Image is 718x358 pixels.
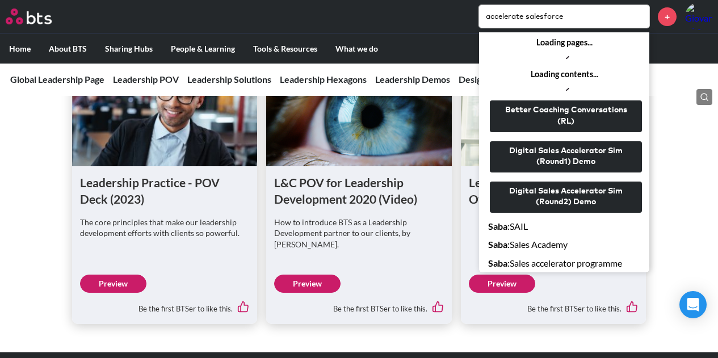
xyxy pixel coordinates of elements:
button: Digital Sales Accelerator Sim (Round2) Demo [490,182,642,213]
label: Tools & Resources [244,34,326,64]
a: Preview [80,275,146,293]
img: Giovanna Liberali [685,3,712,30]
a: Saba:Sales accelerator programme [479,254,649,272]
div: Be the first BTSer to like this. [469,293,639,317]
h1: Leadership Practice - POV Deck (2023) [80,174,250,208]
a: Preview [469,275,535,293]
p: How to introduce BTS as a Leadership Development partner to our clients, by [PERSON_NAME]. [274,217,444,250]
a: Preview [274,275,341,293]
strong: Loading pages... [536,37,593,48]
a: Saba:Sales Academy [479,235,649,254]
button: Better Coaching Conversations (RL) [490,100,642,132]
div: Open Intercom Messenger [679,291,707,318]
label: What we do [326,34,387,64]
a: Profile [685,3,712,30]
label: About BTS [40,34,96,64]
button: Digital Sales Accelerator Sim (Round1) Demo [490,141,642,172]
a: Leadership Solutions [187,74,271,85]
img: BTS Logo [6,9,52,24]
a: Leadership Demos [375,74,450,85]
p: The core principles that make our leadership development efforts with clients so powerful. [80,217,250,239]
strong: Saba [488,239,507,250]
a: Designing for Impact [459,74,542,85]
a: + [658,7,677,26]
label: Sharing Hubs [96,34,162,64]
a: Global Leadership Page [10,74,104,85]
strong: Saba [488,258,507,268]
div: Be the first BTSer to like this. [274,293,444,317]
a: Leadership Hexagons [280,74,367,85]
strong: Loading contents... [531,69,598,80]
div: Be the first BTSer to like this. [80,293,250,317]
h1: L&C POV for Leadership Development 2020 (Video) [274,174,444,208]
a: Saba:SAIL [479,217,649,235]
a: Go home [6,9,73,24]
strong: Saba [488,221,507,231]
a: Leadership POV [113,74,179,85]
h1: Leadership Development Overview (Box folder) [469,174,639,208]
label: People & Learning [162,34,244,64]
